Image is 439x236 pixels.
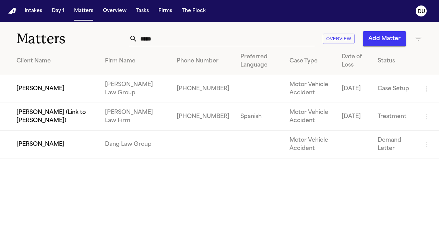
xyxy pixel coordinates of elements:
td: [PHONE_NUMBER] [171,103,235,131]
td: [PERSON_NAME] Law Group [99,75,171,103]
div: Firm Name [105,57,166,65]
div: Preferred Language [240,53,279,69]
td: [DATE] [336,75,372,103]
div: Client Name [16,57,94,65]
td: Motor Vehicle Accident [284,75,336,103]
div: Date of Loss [342,53,367,69]
td: Motor Vehicle Accident [284,131,336,158]
button: Tasks [133,5,152,17]
div: Status [378,57,412,65]
button: Intakes [22,5,45,17]
td: Treatment [372,103,417,131]
td: Demand Letter [372,131,417,158]
h1: Matters [16,30,126,47]
td: Case Setup [372,75,417,103]
button: Day 1 [49,5,67,17]
td: [PERSON_NAME] Law Firm [99,103,171,131]
div: Case Type [289,57,331,65]
div: Phone Number [177,57,229,65]
td: [PHONE_NUMBER] [171,75,235,103]
button: Add Matter [363,31,406,46]
button: Overview [100,5,129,17]
td: Spanish [235,103,284,131]
button: Matters [71,5,96,17]
td: Dang Law Group [99,131,171,158]
td: Motor Vehicle Accident [284,103,336,131]
td: [DATE] [336,103,372,131]
img: Finch Logo [8,8,16,14]
button: The Flock [179,5,209,17]
button: Firms [156,5,175,17]
button: Overview [323,34,355,44]
a: Home [8,8,16,14]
